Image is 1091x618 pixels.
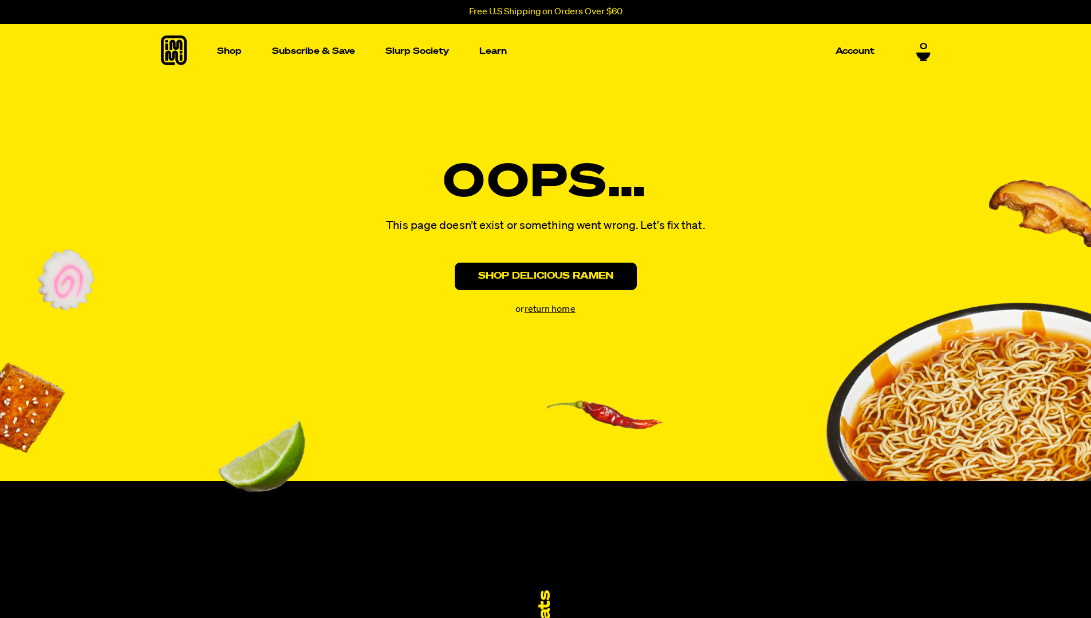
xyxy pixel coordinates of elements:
p: Shop [217,47,242,56]
img: immilime.png [218,419,306,493]
p: or [515,304,575,316]
nav: Main navigation [212,24,879,78]
p: Account [836,47,875,56]
a: Subscribe & Save [267,42,360,60]
h1: OOPS… [443,161,648,207]
a: return home [525,305,576,314]
a: Slurp Society [381,42,454,60]
p: This page doesn’t exist or something went wrong. Let’s fix that. [386,216,704,235]
img: imminaruto.png [37,249,95,311]
img: immipepper.png [546,400,663,464]
p: Learn [479,47,507,56]
p: Free U.S Shipping on Orders Over $60 [469,7,623,17]
a: Shop [212,24,246,78]
p: Slurp Society [385,47,449,56]
span: 0 [920,41,927,51]
a: Learn [475,24,511,78]
p: Subscribe & Save [272,47,355,56]
a: Shop Delicious Ramen [455,263,637,290]
a: Account [831,42,879,60]
a: 0 [916,41,931,61]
